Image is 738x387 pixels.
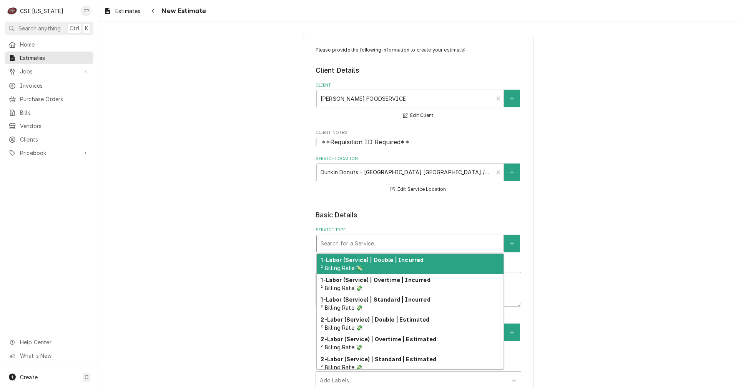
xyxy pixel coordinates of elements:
span: **Requisition ID Required** [322,138,409,146]
button: Search anythingCtrlK [5,22,93,35]
a: Home [5,38,93,51]
span: Client Notes [316,137,521,147]
span: ² Billing Rate 💸 [321,344,362,350]
button: Navigate back [147,5,159,17]
a: Go to Help Center [5,336,93,349]
span: ² Billing Rate 💸 [321,265,362,271]
span: New Estimate [159,6,206,16]
legend: Client Details [316,65,521,75]
span: Clients [20,135,90,143]
span: Jobs [20,67,78,75]
div: CP [81,5,91,16]
span: Estimates [115,7,140,15]
a: Go to What's New [5,349,93,362]
div: CSI [US_STATE] [20,7,63,15]
div: Client Notes [316,130,521,146]
button: Create New Service [504,235,520,252]
svg: Create New Location [510,170,514,175]
div: Client [316,82,521,120]
div: Service Type [316,227,521,252]
a: Clients [5,133,93,146]
span: Help Center [20,338,89,346]
label: Service Location [316,156,521,162]
span: ² Billing Rate 💸 [321,304,362,311]
span: What's New [20,352,89,360]
span: Client Notes [316,130,521,136]
svg: Create New Service [510,241,514,246]
span: ² Billing Rate 💸 [321,364,362,370]
a: Estimates [101,5,143,17]
span: Pricebook [20,149,78,157]
a: Vendors [5,120,93,132]
span: Invoices [20,82,90,90]
button: Create New Location [504,163,520,181]
div: C [7,5,18,16]
span: K [85,24,88,32]
span: Create [20,374,38,380]
label: Labels [316,364,521,370]
a: Estimates [5,52,93,64]
span: Estimates [20,54,90,62]
div: Reason For Call [316,262,521,307]
span: Vendors [20,122,90,130]
a: Go to Jobs [5,65,93,78]
a: Purchase Orders [5,93,93,105]
label: Reason For Call [316,262,521,268]
button: Edit Service Location [389,185,447,194]
div: Equipment [316,316,521,354]
strong: 1-Labor (Service) | Standard | Incurred [321,296,430,303]
svg: Create New Equipment [510,330,514,335]
strong: 2-Labor (Service) | Standard | Estimated [321,356,436,362]
span: Purchase Orders [20,95,90,103]
div: Craig Pierce's Avatar [81,5,91,16]
a: Invoices [5,79,93,92]
span: Ctrl [70,24,80,32]
strong: 1-Labor (Service) | Overtime | Incurred [321,277,430,283]
p: Please provide the following information to create your estimate: [316,47,521,53]
strong: 2-Labor (Service) | Double | Estimated [321,316,429,323]
legend: Basic Details [316,210,521,220]
button: Edit Client [402,111,434,120]
span: Search anything [18,24,61,32]
a: Go to Pricebook [5,147,93,159]
label: Client [316,82,521,88]
label: Equipment [316,316,521,322]
div: CSI Kentucky's Avatar [7,5,18,16]
button: Create New Client [504,90,520,107]
div: Service Location [316,156,521,194]
label: Service Type [316,227,521,233]
a: Bills [5,106,93,119]
span: C [85,373,88,381]
button: Create New Equipment [504,324,520,341]
strong: 1-Labor (Service) | Double | Incurred [321,257,424,263]
span: ² Billing Rate 💸 [321,285,362,291]
span: ² Billing Rate 💸 [321,324,362,331]
span: Bills [20,108,90,117]
span: Home [20,40,90,48]
strong: 2-Labor (Service) | Overtime | Estimated [321,336,436,342]
svg: Create New Client [510,96,514,101]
